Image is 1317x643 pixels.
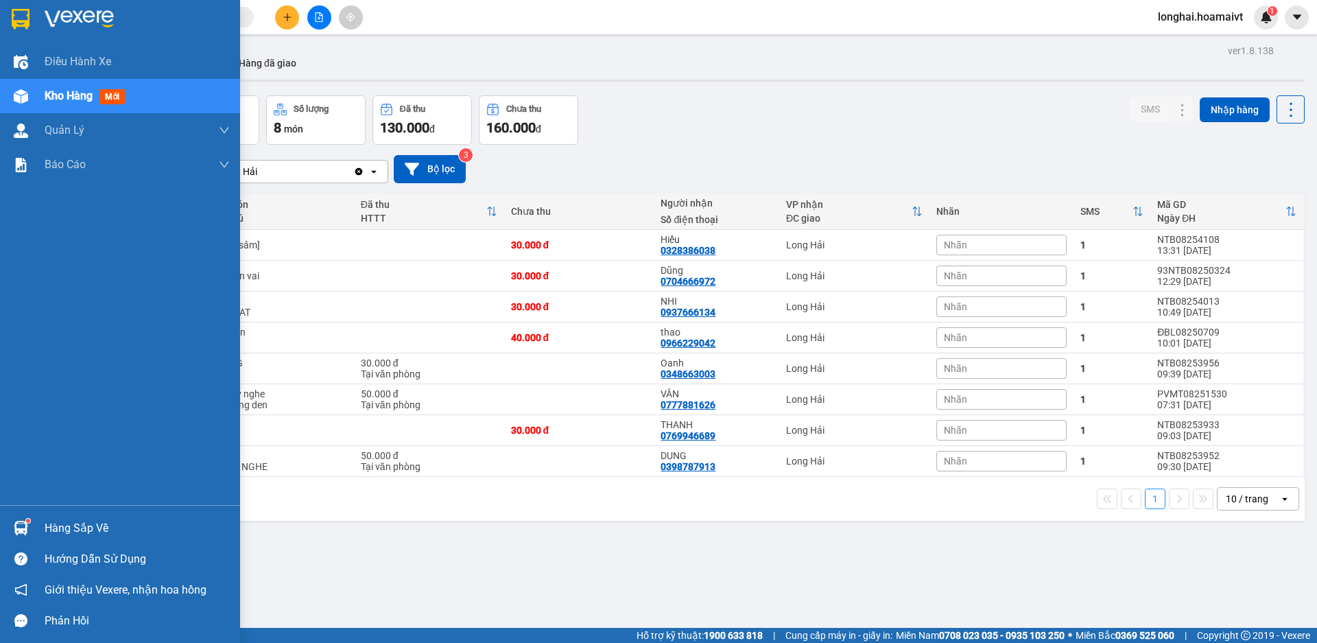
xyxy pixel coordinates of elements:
[353,166,364,177] svg: Clear value
[1268,6,1277,16] sup: 1
[1080,301,1143,312] div: 1
[14,583,27,596] span: notification
[1157,327,1296,338] div: ĐBL08250709
[307,5,331,30] button: file-add
[211,369,347,379] div: GIAY
[14,89,28,104] img: warehouse-icon
[1145,489,1165,509] button: 1
[14,55,28,69] img: warehouse-icon
[228,47,307,80] button: Hàng đã giao
[786,425,923,436] div: Long Hải
[45,581,206,598] span: Giới thiệu Vexere, nhận hoa hồng
[506,104,541,114] div: Chưa thu
[661,430,715,441] div: 0769946689
[661,358,772,369] div: Oanh
[661,296,772,307] div: NHI
[779,194,929,230] th: Toggle SortBy
[211,388,347,399] div: xop my nghe
[1157,450,1296,461] div: NTB08253952
[661,307,715,318] div: 0937666134
[1228,43,1274,58] div: ver 1.8.138
[1130,97,1171,121] button: SMS
[661,399,715,410] div: 0777881626
[211,450,347,461] div: KIEN
[661,450,772,461] div: DUNG
[283,12,292,22] span: plus
[339,5,363,30] button: aim
[14,521,28,535] img: warehouse-icon
[1080,239,1143,250] div: 1
[1150,194,1303,230] th: Toggle SortBy
[1157,461,1296,472] div: 09:30 [DATE]
[786,213,912,224] div: ĐC giao
[361,399,497,410] div: Tại văn phòng
[1279,493,1290,504] svg: open
[1073,194,1150,230] th: Toggle SortBy
[511,239,648,250] div: 30.000 đ
[661,461,715,472] div: 0398787913
[266,95,366,145] button: Số lượng8món
[773,628,775,643] span: |
[944,239,967,250] span: Nhãn
[45,549,230,570] div: Hướng dẫn sử dụng
[661,369,715,379] div: 0348663003
[1068,633,1072,638] span: ⚪️
[1157,399,1296,410] div: 07:31 [DATE]
[211,199,347,210] div: Tên món
[1157,338,1296,349] div: 10:01 [DATE]
[661,198,772,209] div: Người nhận
[637,628,763,643] span: Hỗ trợ kỹ thuật:
[786,363,923,374] div: Long Hải
[511,332,648,343] div: 40.000 đ
[400,104,425,114] div: Đã thu
[786,332,923,343] div: Long Hải
[1157,419,1296,430] div: NTB08253933
[1080,270,1143,281] div: 1
[354,194,504,230] th: Toggle SortBy
[1157,265,1296,276] div: 93NTB08250324
[45,611,230,631] div: Phản hồi
[429,124,435,135] span: đ
[1157,296,1296,307] div: NTB08254013
[944,425,967,436] span: Nhãn
[211,461,347,472] div: DO MY NGHE
[1291,11,1303,23] span: caret-down
[211,430,347,441] div: LK
[211,338,347,349] div: ao
[661,234,772,245] div: Hiếu
[1157,213,1285,224] div: Ngày ĐH
[511,425,648,436] div: 30.000 đ
[786,456,923,467] div: Long Hải
[211,358,347,369] div: THUNG
[1157,199,1285,210] div: Mã GD
[1157,388,1296,399] div: PVMT08251530
[786,239,923,250] div: Long Hải
[1157,369,1296,379] div: 09:39 [DATE]
[45,518,230,539] div: Hàng sắp về
[1076,628,1174,643] span: Miền Bắc
[14,614,27,627] span: message
[704,630,763,641] strong: 1900 633 818
[944,332,967,343] span: Nhãn
[1147,8,1254,25] span: longhai.hoamaivt
[1157,245,1296,256] div: 13:31 [DATE]
[944,363,967,374] span: Nhãn
[1157,307,1296,318] div: 10:49 [DATE]
[12,9,29,30] img: logo-vxr
[936,206,1067,217] div: Nhãn
[361,388,497,399] div: 50.000 đ
[1080,425,1143,436] div: 1
[361,358,497,369] div: 30.000 đ
[211,213,347,224] div: Ghi chú
[284,124,303,135] span: món
[45,121,84,139] span: Quản Lý
[211,327,347,338] div: kien den
[361,369,497,379] div: Tại văn phòng
[1157,358,1296,369] div: NTB08253956
[14,124,28,138] img: warehouse-icon
[479,95,578,145] button: Chưa thu160.000đ
[275,5,299,30] button: plus
[14,552,27,565] span: question-circle
[786,301,923,312] div: Long Hải
[211,270,347,281] div: bao den vai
